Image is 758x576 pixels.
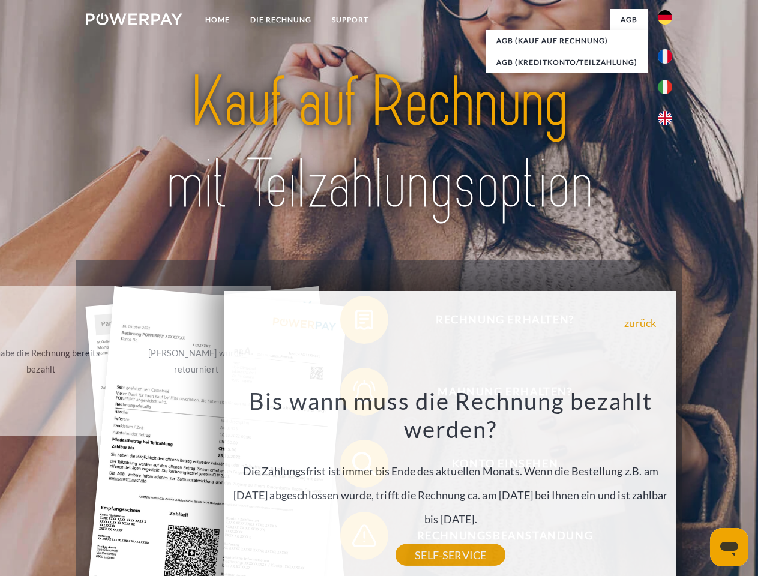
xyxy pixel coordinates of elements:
a: DIE RECHNUNG [240,9,322,31]
img: logo-powerpay-white.svg [86,13,182,25]
img: de [658,10,672,25]
div: Die Zahlungsfrist ist immer bis Ende des aktuellen Monats. Wenn die Bestellung z.B. am [DATE] abg... [232,386,670,555]
img: it [658,80,672,94]
img: fr [658,49,672,64]
iframe: Schaltfläche zum Öffnen des Messaging-Fensters [710,528,748,566]
a: AGB (Kreditkonto/Teilzahlung) [486,52,648,73]
a: SUPPORT [322,9,379,31]
a: AGB (Kauf auf Rechnung) [486,30,648,52]
a: SELF-SERVICE [396,544,505,566]
a: zurück [624,317,656,328]
a: Home [195,9,240,31]
div: [PERSON_NAME] wurde retourniert [129,345,264,377]
img: title-powerpay_de.svg [115,58,643,230]
h3: Bis wann muss die Rechnung bezahlt werden? [232,386,670,444]
a: agb [610,9,648,31]
img: en [658,111,672,125]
